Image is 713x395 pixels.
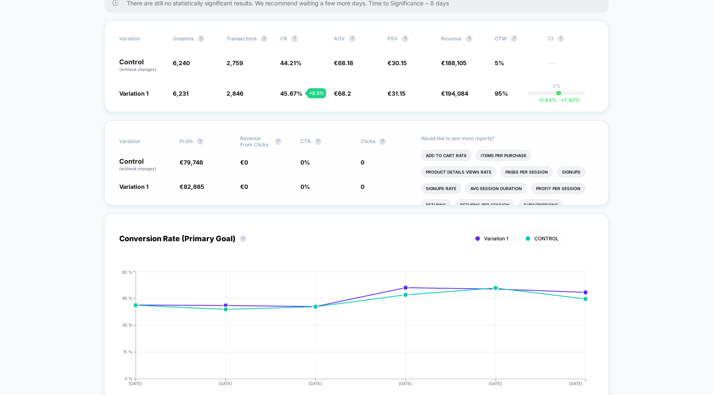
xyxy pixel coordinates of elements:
[184,183,204,190] span: 82,885
[122,269,132,274] tspan: 60 %
[119,158,171,172] p: Control
[240,159,248,166] span: €
[184,159,203,166] span: 79,746
[441,35,462,42] span: Revenue
[349,35,356,42] button: ?
[441,59,467,66] span: €
[119,183,149,190] span: Variation 1
[465,183,527,194] li: Avg Session Duration
[119,166,156,171] span: (without changes)
[300,138,311,144] span: CTR
[119,90,149,97] span: Variation 1
[240,135,271,148] span: Revenue From Clicks
[538,97,557,103] span: -0.64 %
[489,381,503,386] tspan: [DATE]
[361,159,364,166] span: 0
[280,35,287,42] span: CR
[511,35,517,42] button: ?
[392,90,406,97] span: 31.15
[179,159,203,166] span: €
[173,35,194,42] span: Sessions
[179,183,204,190] span: €
[173,90,189,97] span: 6,231
[455,199,515,211] li: Returns Per Session
[307,88,326,98] div: + 3.3 %
[280,90,302,97] span: 45.67 %
[392,59,407,66] span: 30.15
[387,90,406,97] span: €
[338,90,351,97] span: 68.2
[531,183,586,194] li: Profit Per Session
[445,90,468,97] span: 194,084
[557,35,564,42] button: ?
[119,59,165,73] p: Control
[227,90,243,97] span: 2,846
[334,59,353,66] span: €
[129,381,142,386] tspan: [DATE]
[244,183,248,190] span: 0
[240,183,248,190] span: €
[561,97,564,103] span: +
[557,97,580,103] span: 7.40 %
[179,138,193,144] span: Profit
[197,138,203,145] button: ?
[557,166,586,178] li: Signups
[552,83,561,89] p: 0%
[125,376,132,381] tspan: 0 %
[300,183,310,190] span: 0 %
[261,35,267,42] button: ?
[240,235,246,242] button: ?
[119,67,156,72] span: (without changes)
[219,381,232,386] tspan: [DATE]
[519,199,563,211] li: Subscriptions
[399,381,413,386] tspan: [DATE]
[227,59,243,66] span: 2,759
[548,61,594,73] span: ---
[556,89,557,95] p: |
[421,166,496,178] li: Product Details Views Rate
[495,90,508,97] span: 95%
[198,35,204,42] button: ?
[466,35,472,42] button: ?
[309,381,322,386] tspan: [DATE]
[421,199,451,211] li: Returns
[119,35,165,42] span: Variation
[548,35,594,42] span: CI
[291,35,298,42] button: ?
[421,150,472,161] li: Add To Cart Rate
[501,166,553,178] li: Pages Per Session
[280,59,302,66] span: 44.21 %
[402,35,408,42] button: ?
[173,59,190,66] span: 6,240
[123,349,132,354] tspan: 15 %
[122,322,132,327] tspan: 30 %
[244,159,248,166] span: 0
[387,59,407,66] span: €
[275,138,281,145] button: ?
[569,381,583,386] tspan: [DATE]
[119,135,165,148] span: Variation
[534,235,559,242] span: CONTROL
[338,59,353,66] span: 68.18
[361,138,375,144] span: Clicks
[484,235,508,242] span: Variation 1
[495,35,540,42] span: OTW
[421,135,594,141] p: Would like to see more reports?
[476,150,531,161] li: Items Per Purchase
[495,59,504,66] span: 5%
[334,35,345,42] span: AOV
[315,138,321,145] button: ?
[227,35,257,42] span: Transactions
[387,35,398,42] span: PSV
[445,59,467,66] span: 188,105
[421,183,461,194] li: Signups Rate
[361,183,364,190] span: 0
[122,296,132,301] tspan: 45 %
[111,270,586,393] div: CONVERSION_RATE
[334,90,351,97] span: €
[441,90,468,97] span: €
[379,138,386,145] button: ?
[300,159,310,166] span: 0 %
